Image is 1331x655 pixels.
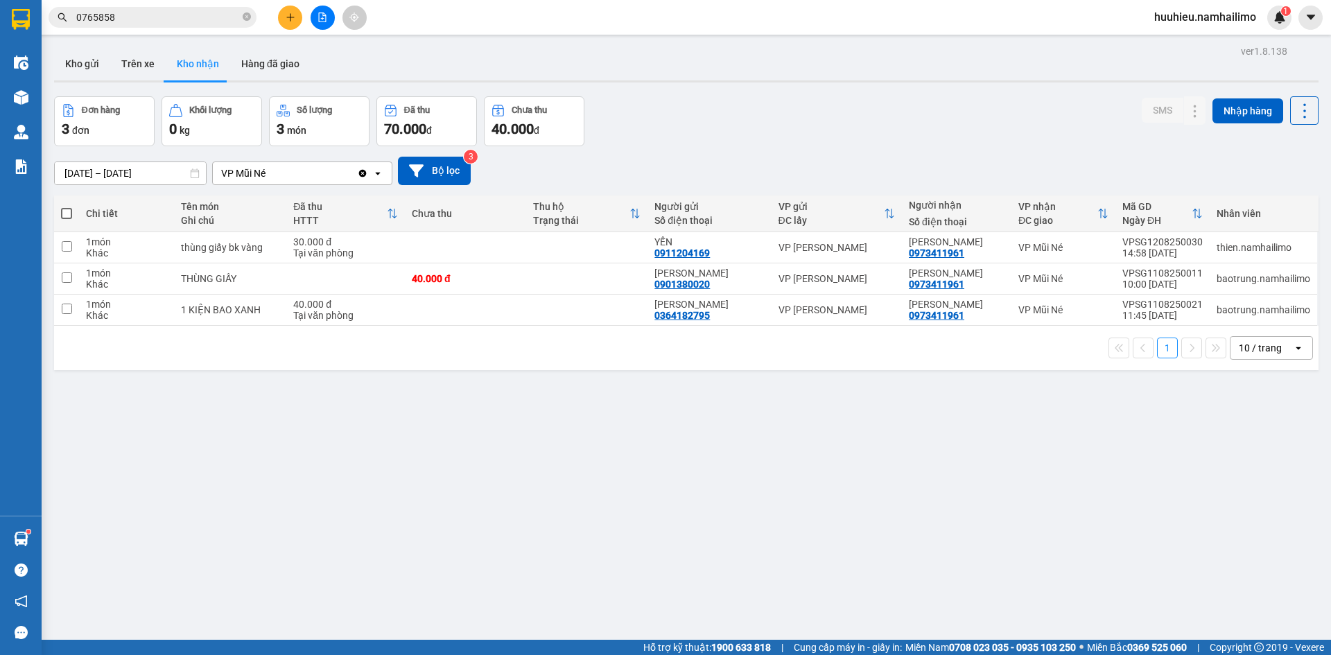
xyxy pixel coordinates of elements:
div: 30.000 đ [293,236,398,247]
div: 1 món [86,268,167,279]
span: close-circle [243,12,251,21]
svg: open [372,168,383,179]
div: Ngày ĐH [1122,215,1192,226]
button: aim [342,6,367,30]
th: Toggle SortBy [1115,195,1210,232]
div: Chưa thu [512,105,547,115]
div: thùng giấy bk vàng [181,242,279,253]
button: plus [278,6,302,30]
div: 0973411961 [909,279,964,290]
div: VP Mũi Né [221,166,266,180]
div: PHƯƠNG VY [654,299,764,310]
div: Số điện thoại [909,216,1004,227]
img: warehouse-icon [14,55,28,70]
div: VP nhận [1018,201,1097,212]
div: 40.000 đ [293,299,398,310]
input: Selected VP Mũi Né. [267,166,268,180]
div: Chi tiết [86,208,167,219]
span: file-add [317,12,327,22]
div: YẾN [654,236,764,247]
span: caret-down [1305,11,1317,24]
span: Cung cấp máy in - giấy in: [794,640,902,655]
div: TỐNG DUY LÂN [909,268,1004,279]
div: Khối lượng [189,105,232,115]
button: Kho nhận [166,47,230,80]
span: aim [349,12,359,22]
img: warehouse-icon [14,532,28,546]
svg: Clear value [357,168,368,179]
button: Hàng đã giao [230,47,311,80]
button: Số lượng3món [269,96,369,146]
button: Khối lượng0kg [162,96,262,146]
div: 0364182795 [654,310,710,321]
span: 3 [62,121,69,137]
button: Nhập hàng [1212,98,1283,123]
span: 0 [169,121,177,137]
input: Select a date range. [55,162,206,184]
div: VP [PERSON_NAME] [778,242,895,253]
span: huuhieu.namhailimo [1143,8,1267,26]
button: Đơn hàng3đơn [54,96,155,146]
div: VP Mũi Né [1018,304,1108,315]
div: VPSG1108250021 [1122,299,1203,310]
div: thien.namhailimo [1217,242,1310,253]
span: ⚪️ [1079,645,1084,650]
img: warehouse-icon [14,125,28,139]
span: notification [15,595,28,608]
div: Số lượng [297,105,332,115]
span: 40.000 [491,121,534,137]
div: Trạng thái [533,215,629,226]
div: Đơn hàng [82,105,120,115]
img: logo-vxr [12,9,30,30]
div: baotrung.namhailimo [1217,304,1310,315]
div: Khác [86,310,167,321]
div: VPSG1108250011 [1122,268,1203,279]
div: TỐNG DUY LÂN [909,236,1004,247]
div: Người nhận [909,200,1004,211]
div: 11:45 [DATE] [1122,310,1203,321]
img: icon-new-feature [1273,11,1286,24]
span: món [287,125,306,136]
button: Bộ lọc [398,157,471,185]
span: copyright [1254,643,1264,652]
span: đơn [72,125,89,136]
th: Toggle SortBy [526,195,647,232]
span: search [58,12,67,22]
span: question-circle [15,564,28,577]
span: đ [426,125,432,136]
div: VP [PERSON_NAME] [778,273,895,284]
div: Thu hộ [533,201,629,212]
div: Nhân viên [1217,208,1310,219]
button: file-add [311,6,335,30]
span: 70.000 [384,121,426,137]
th: Toggle SortBy [772,195,902,232]
div: 1 KIỆN BAO XANH [181,304,279,315]
div: Mã GD [1122,201,1192,212]
div: 0911204169 [654,247,710,259]
div: Tên món [181,201,279,212]
div: HTTT [293,215,387,226]
div: 40.000 đ [412,273,519,284]
button: Chưa thu40.000đ [484,96,584,146]
div: VP Mũi Né [1018,273,1108,284]
span: kg [180,125,190,136]
input: Tìm tên, số ĐT hoặc mã đơn [76,10,240,25]
span: 1 [1283,6,1288,16]
th: Toggle SortBy [1011,195,1115,232]
img: solution-icon [14,159,28,174]
button: Kho gửi [54,47,110,80]
div: Nhật Anh [654,268,764,279]
sup: 3 [464,150,478,164]
div: 10 / trang [1239,341,1282,355]
div: ĐC giao [1018,215,1097,226]
span: plus [286,12,295,22]
sup: 1 [1281,6,1291,16]
div: Khác [86,247,167,259]
span: Miền Nam [905,640,1076,655]
div: ver 1.8.138 [1241,44,1287,59]
div: VP [PERSON_NAME] [778,304,895,315]
svg: open [1293,342,1304,353]
div: 14:58 [DATE] [1122,247,1203,259]
div: 0973411961 [909,247,964,259]
span: đ [534,125,539,136]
